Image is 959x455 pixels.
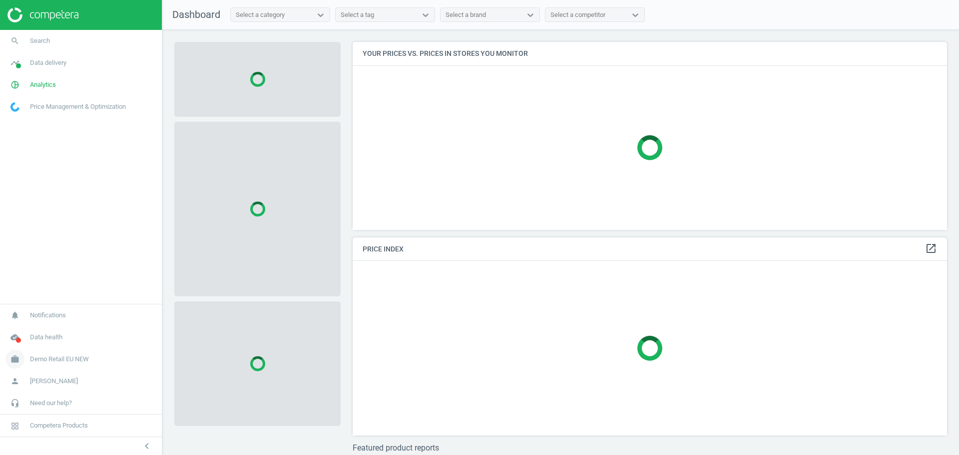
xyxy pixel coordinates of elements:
i: search [5,31,24,50]
i: cloud_done [5,328,24,347]
i: pie_chart_outlined [5,75,24,94]
div: Select a tag [341,10,374,19]
span: Notifications [30,311,66,320]
i: work [5,350,24,369]
span: Data delivery [30,58,66,67]
i: person [5,372,24,391]
span: Dashboard [172,8,220,20]
span: Need our help? [30,399,72,408]
span: Demo Retail EU NEW [30,355,89,364]
i: chevron_left [141,440,153,452]
img: wGWNvw8QSZomAAAAABJRU5ErkJggg== [10,102,19,112]
span: Data health [30,333,62,342]
div: Select a brand [446,10,486,19]
i: open_in_new [925,242,937,254]
span: Analytics [30,80,56,89]
span: Competera Products [30,421,88,430]
span: Price Management & Optimization [30,102,126,111]
i: timeline [5,53,24,72]
div: Select a category [236,10,285,19]
i: headset_mic [5,394,24,413]
span: Search [30,36,50,45]
img: ajHJNr6hYgQAAAAASUVORK5CYII= [7,7,78,22]
div: Select a competitor [550,10,605,19]
button: chevron_left [134,440,159,453]
span: [PERSON_NAME] [30,377,78,386]
a: open_in_new [925,242,937,255]
h4: Your prices vs. prices in stores you monitor [353,42,947,65]
h3: Featured product reports [353,443,947,453]
h4: Price Index [353,237,947,261]
i: notifications [5,306,24,325]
